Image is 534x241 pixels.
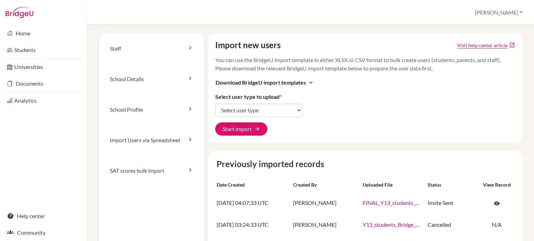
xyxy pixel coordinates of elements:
a: Home [1,26,85,40]
a: SAT scores bulk import [99,155,205,186]
th: Created by [290,179,360,191]
caption: Previously imported records [214,158,517,170]
i: expand_more [307,79,314,86]
span: Download BridgeU import templates [216,78,306,87]
a: FINAL_Y13_students_Bridge_U_2025-26.xlsx [363,199,471,206]
td: [PERSON_NAME] [290,191,360,215]
th: Date created [214,179,290,191]
td: [DATE] 04:07:33 UTC [214,191,290,215]
span: visibility [494,200,500,207]
button: Download BridgeU import templatesexpand_more [215,78,315,87]
h4: Import new users [215,40,281,50]
button: Start import [215,122,267,136]
p: You can use the BridgeU import template in either XLSX or CSV format to bulk create users (studen... [215,56,516,72]
a: Community [1,226,85,240]
p: N/A [480,221,514,229]
td: Invite Sent [425,191,477,215]
a: Staff [99,33,205,64]
a: Universities [1,60,85,74]
a: School Details [99,64,205,94]
a: Students [1,43,85,57]
a: Import Users via Spreadsheet [99,125,205,155]
a: Documents [1,77,85,91]
a: Help center [1,209,85,223]
td: Cancelled [425,215,477,234]
th: Uploaded file [360,179,425,191]
span: arrow_forward [254,126,260,132]
th: View record [477,179,517,191]
button: [PERSON_NAME] [472,6,526,19]
a: Y13_students_Bridge_U_2025-26.xlsx [363,221,453,228]
th: Status [425,179,477,191]
a: Click to open Tracking student registration article in a new tab [457,42,508,49]
a: School Profile [99,94,205,125]
img: Bridge-U [6,7,33,18]
td: [DATE] 03:24:33 UTC [214,215,290,234]
a: Analytics [1,94,85,107]
td: [PERSON_NAME] [290,215,360,234]
a: open_in_new [509,42,515,48]
a: Click to open the record on its current state [486,197,507,210]
label: Select user type to upload [215,93,282,101]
